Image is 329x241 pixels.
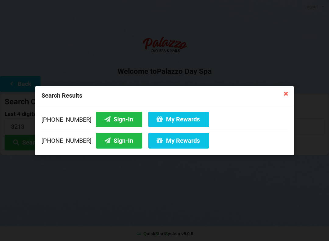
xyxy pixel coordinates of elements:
button: Sign-In [96,133,142,148]
button: My Rewards [148,133,209,148]
div: [PHONE_NUMBER] [41,111,288,130]
button: Sign-In [96,111,142,127]
div: Search Results [35,86,294,105]
button: My Rewards [148,111,209,127]
div: [PHONE_NUMBER] [41,130,288,148]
